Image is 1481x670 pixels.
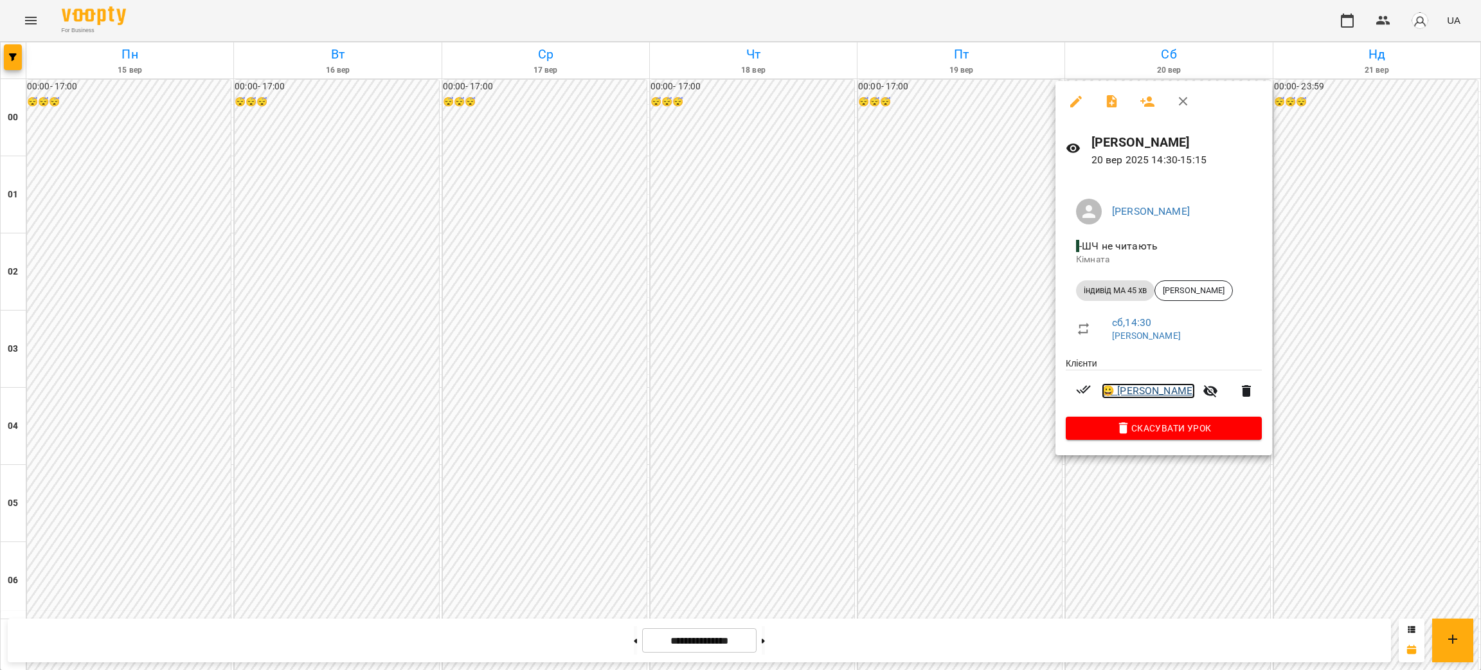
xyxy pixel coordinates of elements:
[1076,253,1252,266] p: Кімната
[1112,330,1181,341] a: [PERSON_NAME]
[1076,421,1252,436] span: Скасувати Урок
[1066,417,1262,440] button: Скасувати Урок
[1076,240,1160,252] span: - ШЧ не читають
[1112,205,1190,217] a: [PERSON_NAME]
[1154,280,1233,301] div: [PERSON_NAME]
[1155,285,1232,296] span: [PERSON_NAME]
[1066,357,1262,417] ul: Клієнти
[1076,285,1154,296] span: індивід МА 45 хв
[1076,382,1091,397] svg: Візит сплачено
[1102,383,1195,399] a: 😀 [PERSON_NAME]
[1091,132,1262,152] h6: [PERSON_NAME]
[1091,152,1262,168] p: 20 вер 2025 14:30 - 15:15
[1112,316,1151,329] a: сб , 14:30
